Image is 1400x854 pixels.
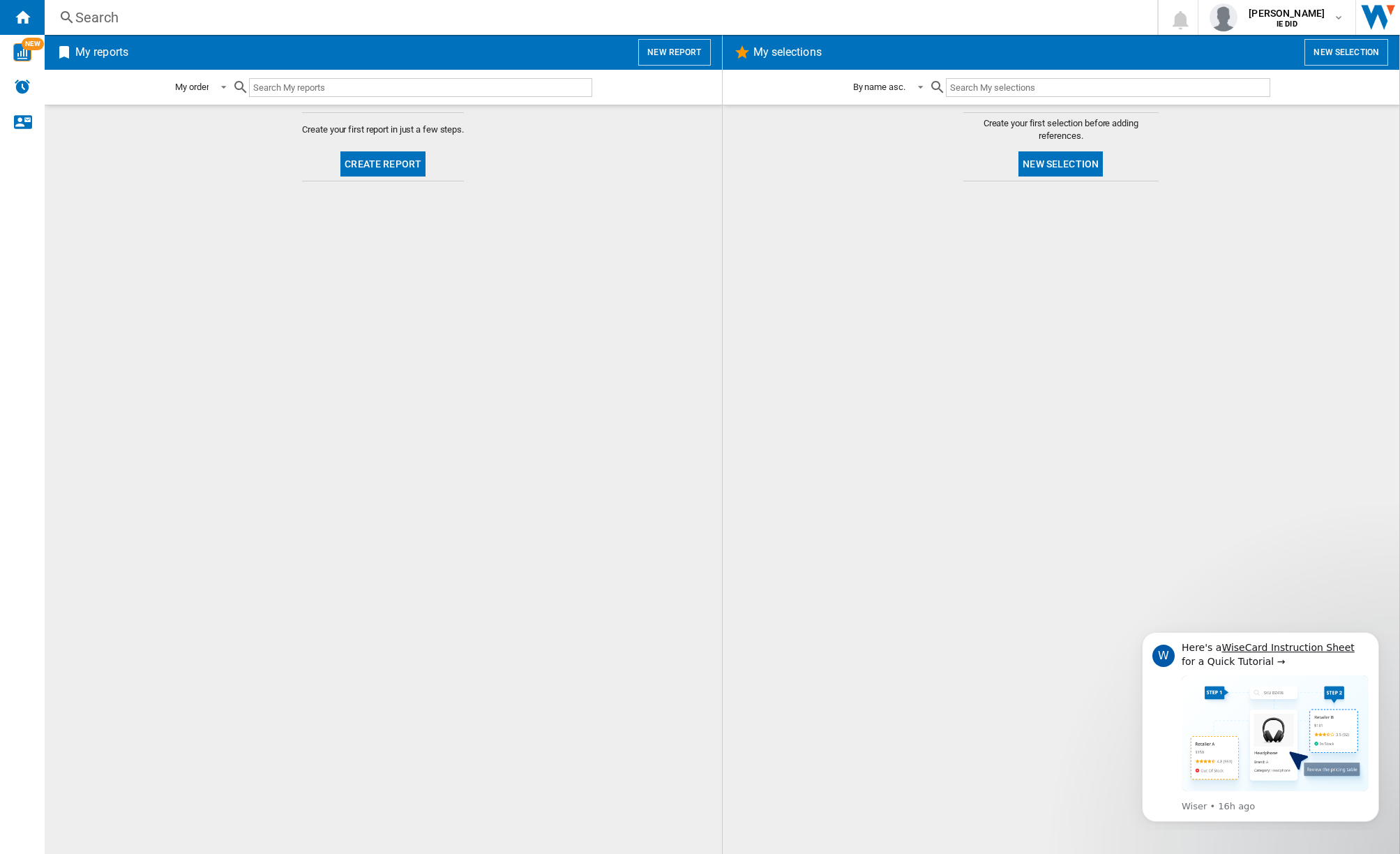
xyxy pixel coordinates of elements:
[340,151,426,177] button: Create report
[75,8,1121,27] div: Search
[175,82,209,92] div: My order
[73,39,131,66] h2: My reports
[751,39,825,66] h2: My selections
[1210,3,1237,31] img: profile.jpg
[1277,20,1297,29] b: IE DID
[946,78,1270,97] input: Search My selections
[638,39,710,66] button: New report
[1018,151,1103,177] button: New selection
[14,78,31,95] img: alerts-logo.svg
[853,82,905,92] div: By name asc.
[1249,6,1325,20] span: [PERSON_NAME]
[249,78,592,97] input: Search My reports
[963,117,1159,142] span: Create your first selection before adding references.
[1304,39,1388,66] button: New selection
[22,38,44,50] span: NEW
[302,123,464,136] span: Create your first report in just a few steps.
[13,43,31,61] img: wise-card.svg
[1121,620,1400,830] iframe: Intercom notifications message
